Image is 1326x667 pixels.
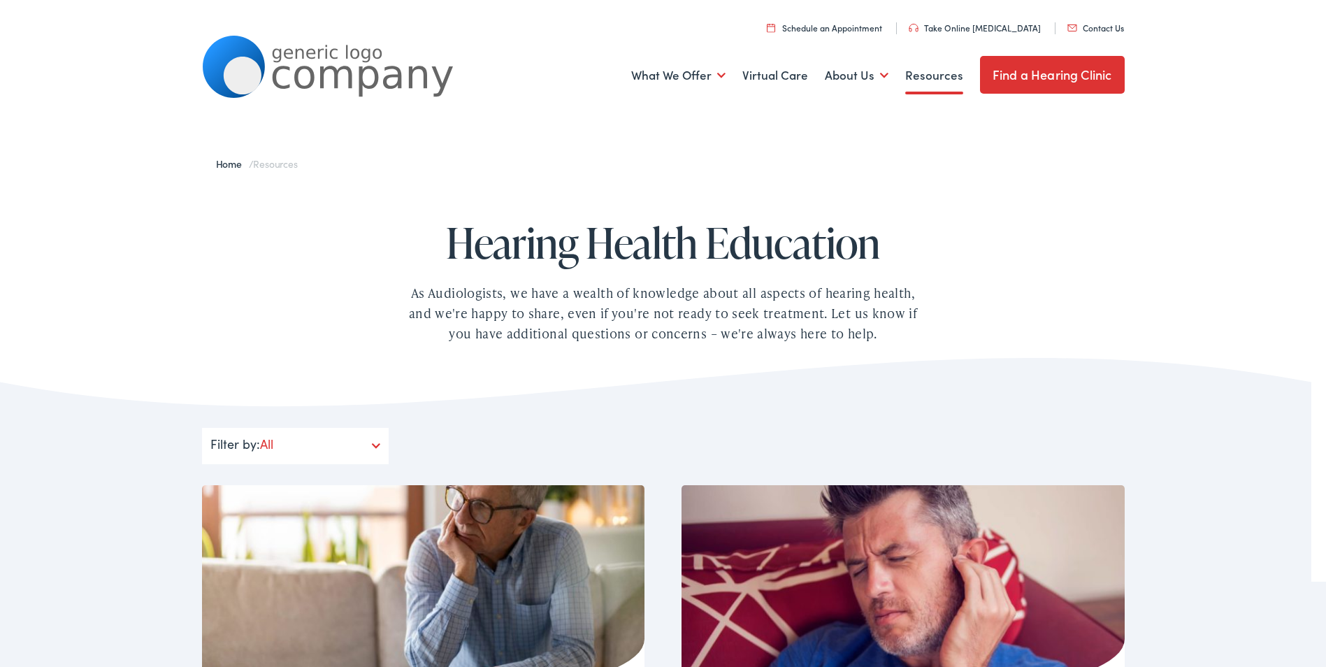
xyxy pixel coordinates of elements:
a: Find a Hearing Clinic [980,56,1125,94]
span: / [216,157,298,171]
img: utility icon [767,23,775,32]
img: utility icon [1067,24,1077,31]
span: Resources [253,157,297,171]
h1: Hearing Health Education [363,220,964,266]
img: utility icon [909,24,918,32]
a: Take Online [MEDICAL_DATA] [909,22,1041,34]
a: Resources [905,50,963,101]
a: Virtual Care [742,50,808,101]
a: Contact Us [1067,22,1124,34]
a: Home [216,157,249,171]
a: What We Offer [631,50,726,101]
a: About Us [825,50,888,101]
a: Schedule an Appointment [767,22,882,34]
div: Filter by: [202,428,389,464]
div: As Audiologists, we have a wealth of knowledge about all aspects of hearing health, and we're hap... [405,283,922,343]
